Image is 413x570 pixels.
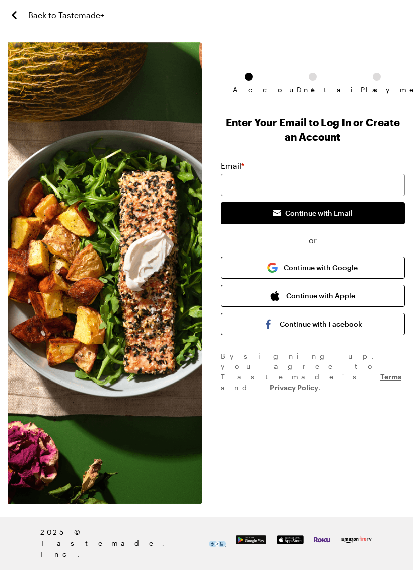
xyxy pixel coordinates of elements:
[221,73,405,86] ol: Subscription checkout form navigation
[236,535,266,551] a: Google Play
[40,527,209,560] span: 2025 © Tastemade, Inc.
[270,382,318,392] a: Privacy Policy
[28,9,104,21] span: Back to Tastemade+
[277,535,304,551] a: App Store
[209,541,226,547] img: This icon serves as a link to download the Level Access assistive technology app for individuals ...
[361,86,393,94] span: Payment
[277,535,304,544] img: App Store
[221,234,405,246] span: or
[221,202,405,224] button: Continue with Email
[209,538,226,549] a: This icon serves as a link to download the Level Access assistive technology app for individuals ...
[221,351,405,393] div: By signing up , you agree to Tastemade's and .
[221,257,405,279] button: Continue with Google
[285,208,353,218] span: Continue with Email
[221,285,405,307] button: Continue with Apple
[221,160,244,172] label: Email
[340,535,373,551] a: Amazon Fire TV
[314,535,331,551] a: Roku
[236,535,266,544] img: Google Play
[233,86,265,94] span: Account
[221,115,405,144] h1: Enter Your Email to Log In or Create an Account
[297,86,329,94] span: Details
[340,535,373,544] img: Amazon Fire TV
[380,371,401,381] a: Terms
[314,535,331,544] img: Roku
[221,313,405,335] button: Continue with Facebook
